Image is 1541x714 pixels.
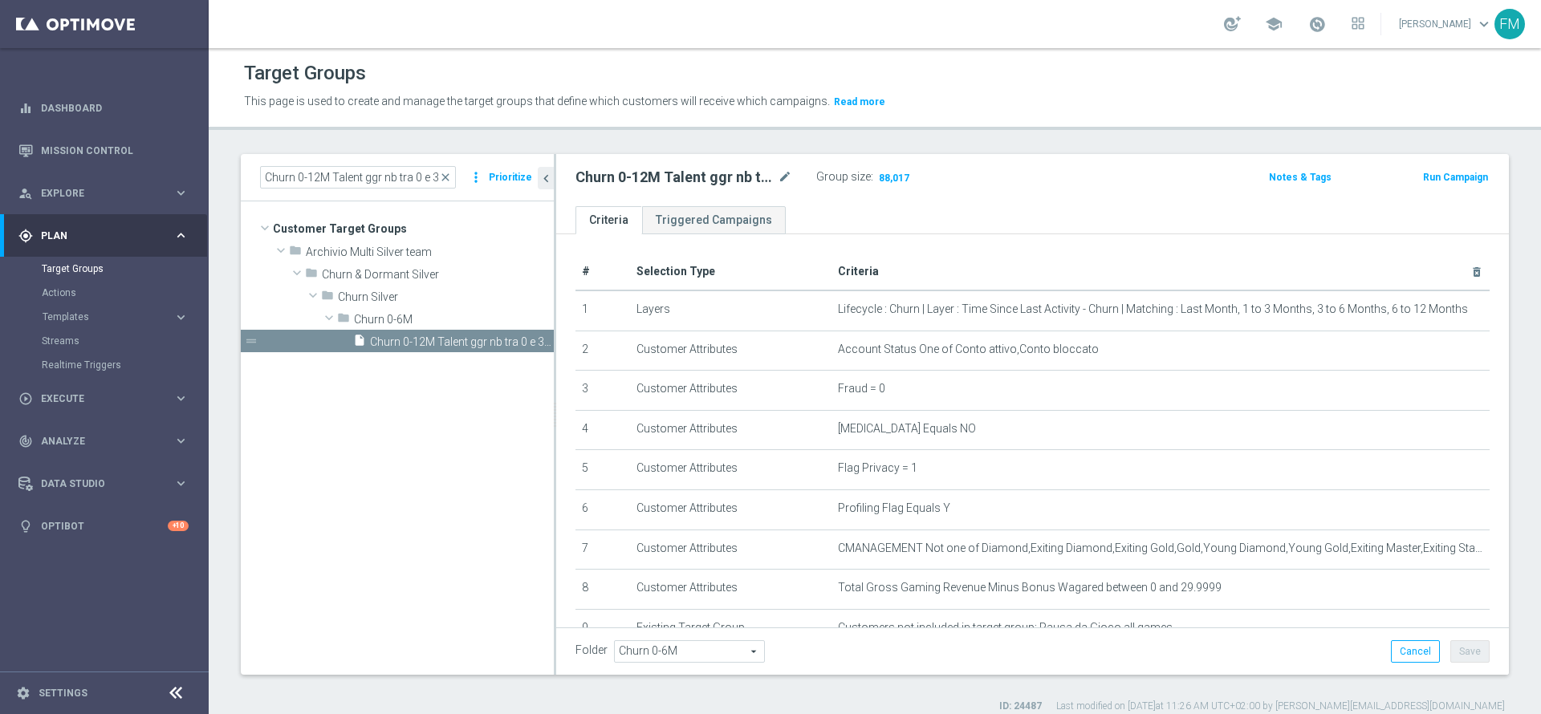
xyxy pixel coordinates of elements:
[18,186,33,201] i: person_search
[305,266,318,285] i: folder
[630,410,831,450] td: Customer Attributes
[41,129,189,172] a: Mission Control
[630,570,831,610] td: Customer Attributes
[18,520,189,533] button: lightbulb Optibot +10
[838,461,917,475] span: Flag Privacy = 1
[18,102,189,115] button: equalizer Dashboard
[173,228,189,243] i: keyboard_arrow_right
[816,170,871,184] label: Group size
[42,286,167,299] a: Actions
[18,391,173,406] div: Execute
[18,186,173,201] div: Explore
[630,371,831,411] td: Customer Attributes
[539,171,554,186] i: chevron_left
[575,609,630,649] td: 9
[575,570,630,610] td: 8
[18,477,173,491] div: Data Studio
[468,166,484,189] i: more_vert
[575,331,630,371] td: 2
[18,187,189,200] div: person_search Explore keyboard_arrow_right
[1397,12,1494,36] a: [PERSON_NAME]keyboard_arrow_down
[42,335,167,347] a: Streams
[18,391,33,406] i: play_circle_outline
[630,254,831,290] th: Selection Type
[630,331,831,371] td: Customer Attributes
[16,686,30,700] i: settings
[41,479,173,489] span: Data Studio
[353,334,366,352] i: insert_drive_file
[18,144,189,157] button: Mission Control
[18,101,33,116] i: equalizer
[42,359,167,371] a: Realtime Triggers
[575,254,630,290] th: #
[1470,266,1483,278] i: delete_forever
[42,310,189,323] button: Templates keyboard_arrow_right
[838,542,1483,555] span: CMANAGEMENT Not one of Diamond,Exiting Diamond,Exiting Gold,Gold,Young Diamond,Young Gold,Exiting...
[42,305,207,329] div: Templates
[1267,168,1333,186] button: Notes & Tags
[43,312,173,322] div: Templates
[1475,15,1493,33] span: keyboard_arrow_down
[538,167,554,189] button: chevron_left
[42,353,207,377] div: Realtime Triggers
[41,87,189,129] a: Dashboard
[41,231,173,241] span: Plan
[18,229,173,243] div: Plan
[630,489,831,529] td: Customer Attributes
[41,436,173,446] span: Analyze
[338,290,554,304] span: Churn Silver
[244,62,366,85] h1: Target Groups
[18,519,33,533] i: lightbulb
[42,281,207,305] div: Actions
[575,489,630,529] td: 6
[322,268,554,282] span: Churn &amp; Dormant Silver
[273,217,554,240] span: Customer Target Groups
[42,262,167,275] a: Target Groups
[18,87,189,129] div: Dashboard
[43,312,157,322] span: Templates
[999,700,1042,713] label: ID: 24487
[832,93,887,111] button: Read more
[18,505,189,547] div: Optibot
[1494,9,1525,39] div: FM
[838,343,1099,356] span: Account Status One of Conto attivo,Conto bloccato
[18,392,189,405] button: play_circle_outline Execute keyboard_arrow_right
[630,609,831,649] td: Existing Target Group
[39,688,87,698] a: Settings
[18,229,189,242] button: gps_fixed Plan keyboard_arrow_right
[575,168,775,187] h2: Churn 0-12M Talent ggr nb tra 0 e 30 1st NO Sport
[173,476,189,491] i: keyboard_arrow_right
[877,172,911,187] span: 88,017
[575,206,642,234] a: Criteria
[838,501,950,515] span: Profiling Flag Equals Y
[486,167,535,189] button: Prioritize
[321,289,334,307] i: folder
[1391,640,1440,663] button: Cancel
[1421,168,1490,186] button: Run Campaign
[439,171,452,184] span: close
[18,229,33,243] i: gps_fixed
[41,505,168,547] a: Optibot
[871,170,873,184] label: :
[168,521,189,531] div: +10
[630,529,831,570] td: Customer Attributes
[370,335,554,349] span: Churn 0-12M Talent ggr nb tra 0 e 30 1st NO Sport
[838,621,1173,635] span: Customers not included in target group: Pausa da Gioco all games
[838,265,879,278] span: Criteria
[41,189,173,198] span: Explore
[838,422,976,436] span: [MEDICAL_DATA] Equals NO
[244,95,830,108] span: This page is used to create and manage the target groups that define which customers will receive...
[18,129,189,172] div: Mission Control
[18,435,189,448] button: track_changes Analyze keyboard_arrow_right
[838,581,1222,594] span: Total Gross Gaming Revenue Minus Bonus Wagared between 0 and 29.9999
[575,371,630,411] td: 3
[18,477,189,490] button: Data Studio keyboard_arrow_right
[838,302,1468,316] span: Lifecycle : Churn | Layer : Time Since Last Activity - Churn | Matching : Last Month, 1 to 3 Mont...
[630,450,831,490] td: Customer Attributes
[173,185,189,201] i: keyboard_arrow_right
[260,166,456,189] input: Quick find group or folder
